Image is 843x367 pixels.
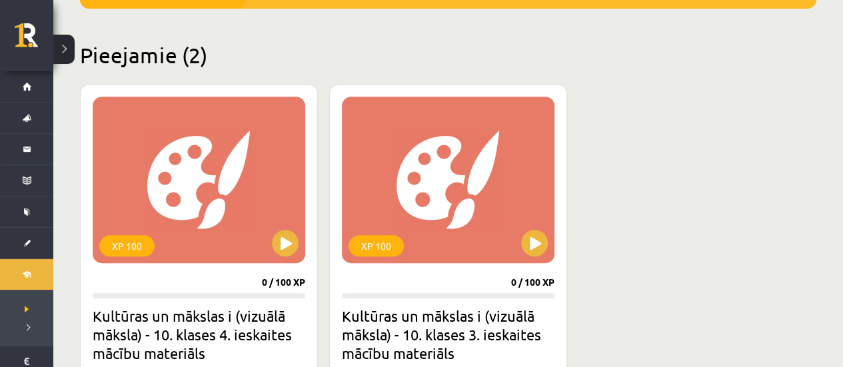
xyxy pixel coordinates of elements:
[99,235,155,256] div: XP 100
[93,306,305,362] h2: Kultūras un mākslas i (vizuālā māksla) - 10. klases 4. ieskaites mācību materiāls
[342,306,554,362] h2: Kultūras un mākslas i (vizuālā māksla) - 10. klases 3. ieskaites mācību materiāls
[80,42,816,68] h2: Pieejamie (2)
[15,23,53,57] a: Rīgas 1. Tālmācības vidusskola
[349,235,404,256] div: XP 100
